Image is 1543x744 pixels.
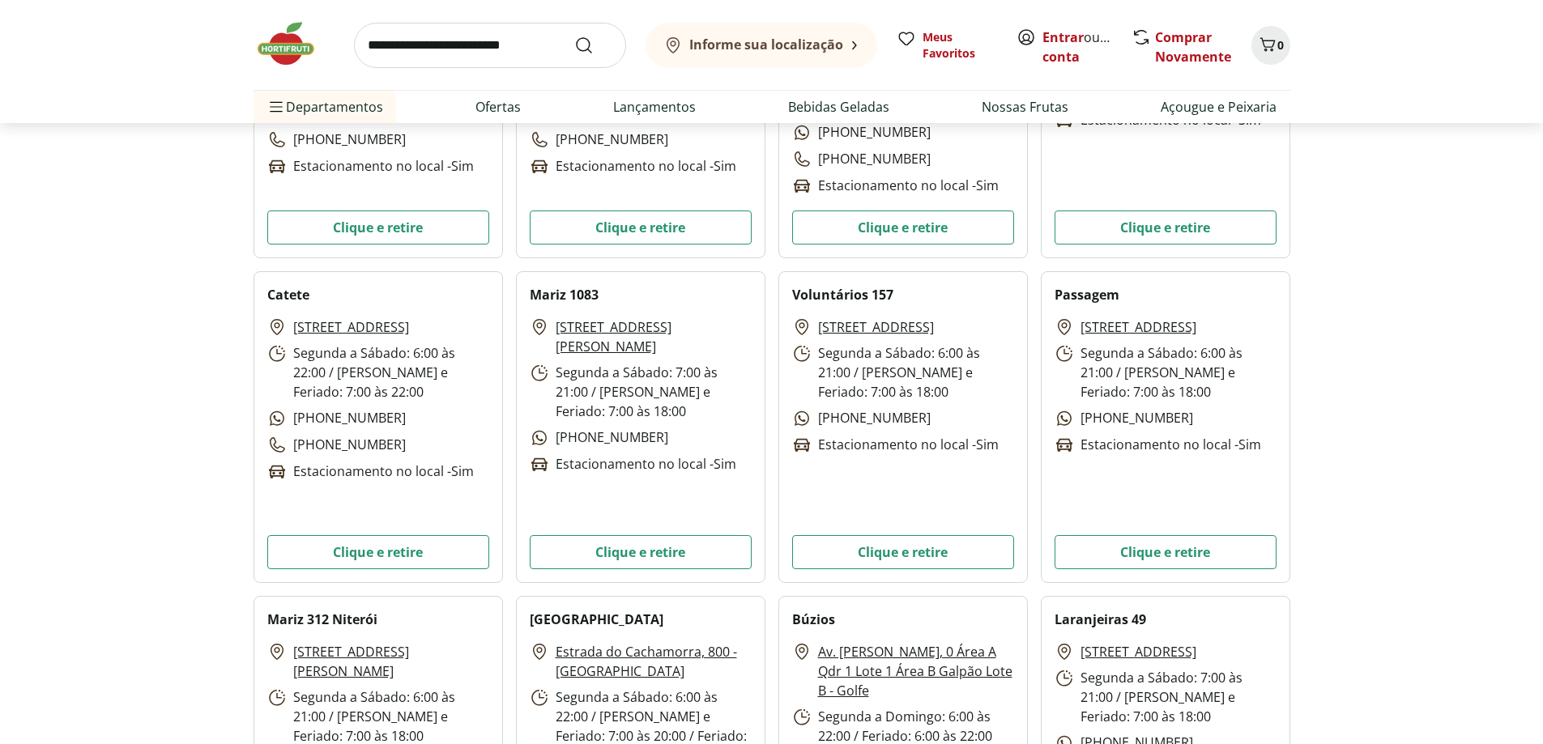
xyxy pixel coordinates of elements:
[530,363,752,421] p: Segunda a Sábado: 7:00 às 21:00 / [PERSON_NAME] e Feriado: 7:00 às 18:00
[267,435,406,455] p: [PHONE_NUMBER]
[267,210,489,244] button: Clique e retire
[266,87,286,126] button: Menu
[1042,28,1132,66] a: Criar conta
[267,461,474,482] p: Estacionamento no local - Sim
[792,149,931,169] p: [PHONE_NUMBER]
[267,343,489,402] p: Segunda a Sábado: 6:00 às 22:00 / [PERSON_NAME] e Feriado: 7:00 às 22:00
[267,285,309,304] h2: Catete
[646,23,877,68] button: Informe sua localização
[267,156,474,176] p: Estacionamento no local - Sim
[530,610,663,629] h2: [GEOGRAPHIC_DATA]
[530,156,736,176] p: Estacionamento no local - Sim
[792,535,1014,569] button: Clique e retire
[574,36,613,55] button: Submit Search
[792,122,931,142] p: [PHONE_NUMBER]
[267,610,377,629] h2: Mariz 312 Niterói
[556,642,752,681] a: Estrada do Cachamorra, 800 - [GEOGRAPHIC_DATA]
[1055,535,1277,569] button: Clique e retire
[530,130,668,150] p: [PHONE_NUMBER]
[254,19,335,68] img: Hortifruti
[293,642,489,681] a: [STREET_ADDRESS][PERSON_NAME]
[266,87,383,126] span: Departamentos
[818,317,934,337] a: [STREET_ADDRESS]
[293,317,409,337] a: [STREET_ADDRESS]
[1155,28,1231,66] a: Comprar Novamente
[556,317,752,356] a: [STREET_ADDRESS][PERSON_NAME]
[923,29,997,62] span: Meus Favoritos
[792,176,999,196] p: Estacionamento no local - Sim
[530,285,599,304] h2: Mariz 1083
[1081,642,1196,661] a: [STREET_ADDRESS]
[267,130,406,150] p: [PHONE_NUMBER]
[792,610,835,629] h2: Búzios
[1042,28,1084,46] a: Entrar
[530,427,668,448] p: [PHONE_NUMBER]
[354,23,626,68] input: search
[267,408,406,428] p: [PHONE_NUMBER]
[897,29,997,62] a: Meus Favoritos
[1055,610,1146,629] h2: Laranjeiras 49
[1277,37,1284,53] span: 0
[1081,317,1196,337] a: [STREET_ADDRESS]
[530,210,752,244] button: Clique e retire
[530,454,736,474] p: Estacionamento no local - Sim
[1055,668,1277,726] p: Segunda a Sábado: 7:00 às 21:00 / [PERSON_NAME] e Feriado: 7:00 às 18:00
[613,97,696,117] a: Lançamentos
[982,97,1068,117] a: Nossas Frutas
[1055,435,1261,455] p: Estacionamento no local - Sim
[267,535,489,569] button: Clique e retire
[475,97,521,117] a: Ofertas
[788,97,889,117] a: Bebidas Geladas
[1161,97,1277,117] a: Açougue e Peixaria
[818,642,1014,700] a: Av. [PERSON_NAME], 0 Área A Qdr 1 Lote 1 Área B Galpão Lote B - Golfe
[792,408,931,428] p: [PHONE_NUMBER]
[1055,343,1277,402] p: Segunda a Sábado: 6:00 às 21:00 / [PERSON_NAME] e Feriado: 7:00 às 18:00
[792,285,893,304] h2: Voluntários 157
[1055,285,1119,304] h2: Passagem
[792,435,999,455] p: Estacionamento no local - Sim
[792,343,1014,402] p: Segunda a Sábado: 6:00 às 21:00 / [PERSON_NAME] e Feriado: 7:00 às 18:00
[1251,26,1290,65] button: Carrinho
[1042,28,1115,66] span: ou
[1055,408,1193,428] p: [PHONE_NUMBER]
[689,36,843,53] b: Informe sua localização
[530,535,752,569] button: Clique e retire
[792,210,1014,244] button: Clique e retire
[1055,210,1277,244] button: Clique e retire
